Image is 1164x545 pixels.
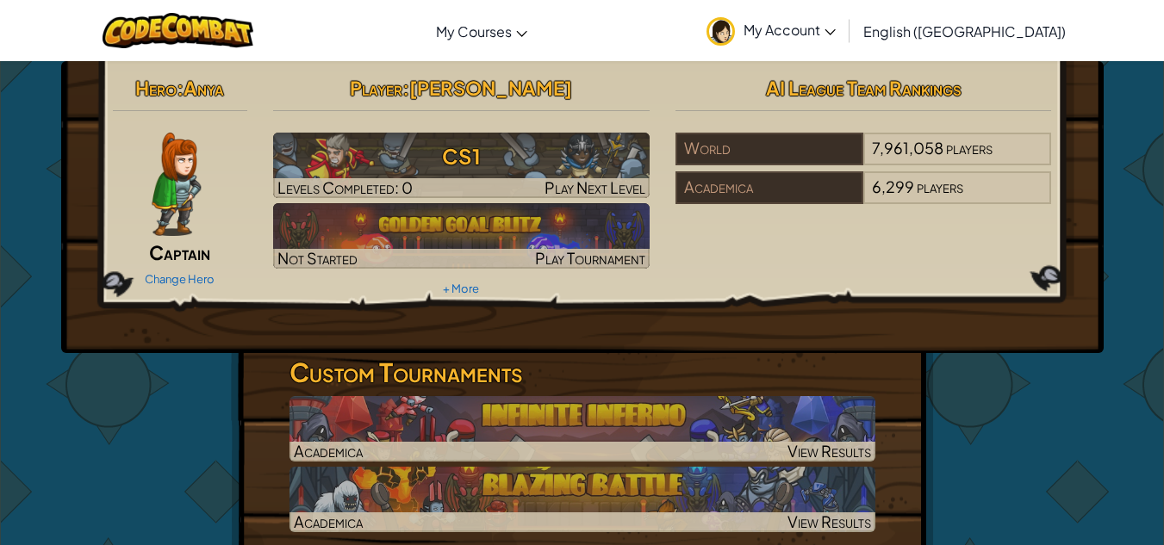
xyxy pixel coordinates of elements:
[273,203,650,269] img: Golden Goal
[675,171,863,204] div: Academica
[273,137,650,176] h3: CS1
[289,467,875,532] img: Blazing Battle
[872,138,943,158] span: 7,961,058
[289,396,875,461] img: Infinite Inferno
[675,149,1052,169] a: World7,961,058players
[863,22,1066,40] span: English ([GEOGRAPHIC_DATA])
[946,138,993,158] span: players
[294,441,363,461] span: Academica
[350,76,402,100] span: Player
[145,272,215,286] a: Change Hero
[184,76,224,100] span: Anya
[289,353,875,392] h3: Custom Tournaments
[294,511,363,531] span: Academica
[402,76,409,100] span: :
[273,203,650,269] a: Not StartedPlay Tournament
[436,22,512,40] span: My Courses
[675,188,1052,207] a: Academica6,299players
[135,76,177,100] span: Hero
[427,8,536,54] a: My Courses
[289,396,875,461] a: AcademicaView Results
[872,177,914,196] span: 6,299
[277,248,358,268] span: Not Started
[103,13,253,48] img: CodeCombat logo
[177,76,184,100] span: :
[289,467,875,532] a: AcademicaView Results
[443,282,479,295] a: + More
[917,177,963,196] span: players
[152,133,201,236] img: captain-pose.png
[766,76,962,100] span: AI League Team Rankings
[273,133,650,198] img: CS1
[277,177,413,197] span: Levels Completed: 0
[545,177,645,197] span: Play Next Level
[787,511,871,531] span: View Results
[706,17,735,46] img: avatar
[535,248,645,268] span: Play Tournament
[675,133,863,165] div: World
[409,76,572,100] span: [PERSON_NAME]
[273,133,650,198] a: Play Next Level
[855,8,1074,54] a: English ([GEOGRAPHIC_DATA])
[698,3,844,58] a: My Account
[149,240,210,264] span: Captain
[787,441,871,461] span: View Results
[744,21,836,39] span: My Account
